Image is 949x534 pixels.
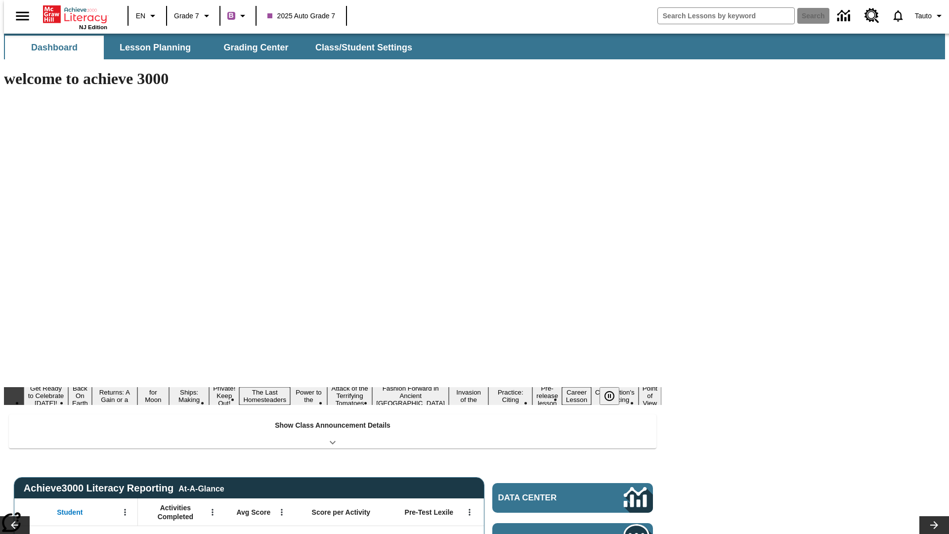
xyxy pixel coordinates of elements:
span: Grade 7 [174,11,199,21]
button: Slide 4 Time for Moon Rules? [137,380,169,412]
div: Pause [600,387,629,405]
span: Student [57,508,83,517]
div: SubNavbar [4,34,945,59]
button: Slide 8 Solar Power to the People [290,380,327,412]
button: Lesson Planning [106,36,205,59]
a: Notifications [885,3,911,29]
button: Dashboard [5,36,104,59]
button: Slide 6 Private! Keep Out! [209,383,239,408]
button: Slide 16 Point of View [639,383,661,408]
button: Open Menu [462,505,477,520]
button: Pause [600,387,619,405]
span: B [229,9,234,22]
button: Boost Class color is purple. Change class color [223,7,253,25]
span: NJ Edition [79,24,107,30]
button: Open Menu [274,505,289,520]
a: Home [43,4,107,24]
h1: welcome to achieve 3000 [4,70,661,88]
button: Slide 13 Pre-release lesson [532,383,562,408]
button: Open Menu [205,505,220,520]
span: Score per Activity [312,508,371,517]
button: Language: EN, Select a language [131,7,163,25]
button: Slide 1 Get Ready to Celebrate Juneteenth! [24,383,68,408]
span: Class/Student Settings [315,42,412,53]
span: Lesson Planning [120,42,191,53]
button: Open side menu [8,1,37,31]
button: Slide 14 Career Lesson [562,387,591,405]
span: Avg Score [236,508,270,517]
button: Slide 9 Attack of the Terrifying Tomatoes [327,383,372,408]
p: Show Class Announcement Details [275,420,390,431]
button: Class/Student Settings [307,36,420,59]
button: Grade: Grade 7, Select a grade [170,7,216,25]
span: Tauto [915,11,932,21]
span: Dashboard [31,42,78,53]
button: Profile/Settings [911,7,949,25]
button: Slide 11 The Invasion of the Free CD [449,380,488,412]
span: Pre-Test Lexile [405,508,454,517]
button: Slide 15 The Constitution's Balancing Act [591,380,639,412]
span: Grading Center [223,42,288,53]
a: Data Center [831,2,859,30]
span: Data Center [498,493,591,503]
button: Slide 2 Back On Earth [68,383,92,408]
button: Slide 3 Free Returns: A Gain or a Drain? [92,380,137,412]
div: At-A-Glance [178,483,224,493]
a: Resource Center, Will open in new tab [859,2,885,29]
button: Slide 10 Fashion Forward in Ancient Rome [372,383,449,408]
button: Grading Center [207,36,305,59]
div: SubNavbar [4,36,421,59]
button: Slide 7 The Last Homesteaders [239,387,290,405]
div: Show Class Announcement Details [9,414,656,448]
button: Slide 12 Mixed Practice: Citing Evidence [488,380,532,412]
span: EN [136,11,145,21]
span: Achieve3000 Literacy Reporting [24,483,224,494]
span: Activities Completed [143,503,208,521]
input: search field [658,8,794,24]
button: Open Menu [118,505,132,520]
button: Lesson carousel, Next [919,516,949,534]
div: Home [43,3,107,30]
a: Data Center [492,483,653,513]
button: Slide 5 Cruise Ships: Making Waves [169,380,209,412]
span: 2025 Auto Grade 7 [267,11,336,21]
